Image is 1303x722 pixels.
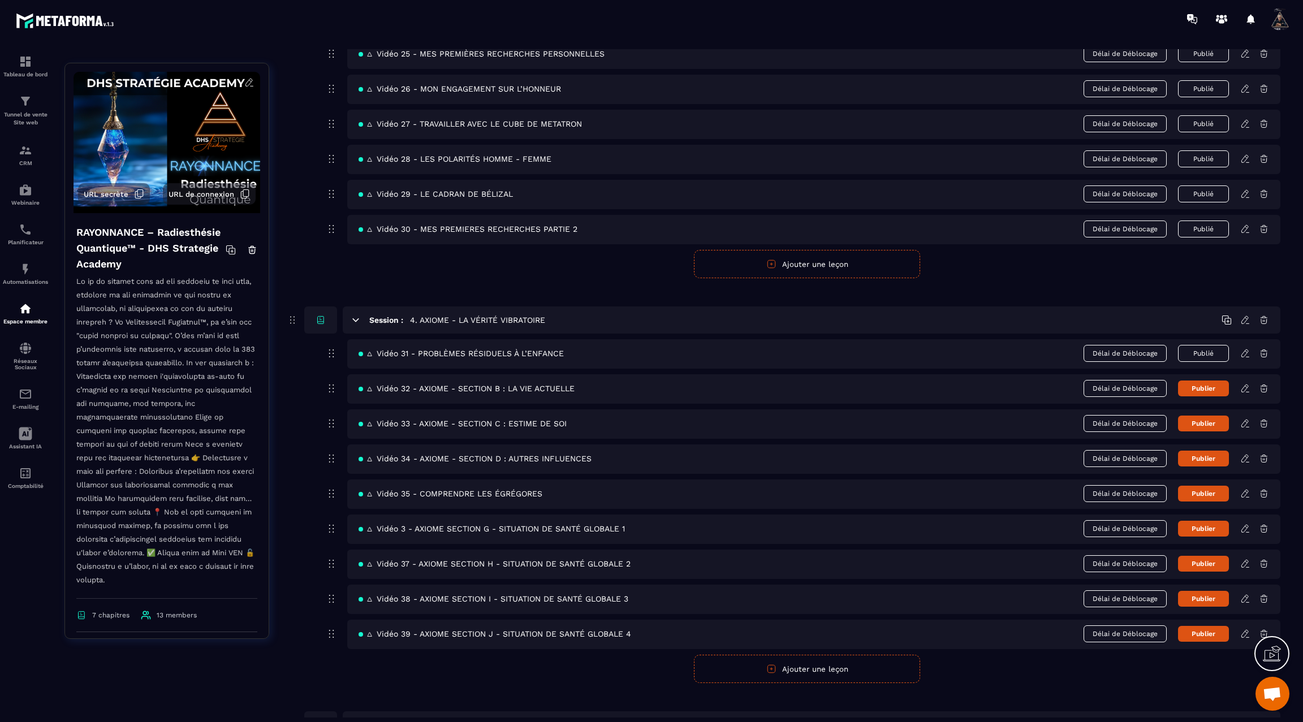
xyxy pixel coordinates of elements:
[19,341,32,355] img: social-network
[359,84,561,93] span: 🜂 Vidéo 26 - MON ENGAGEMENT SUR L’HONNEUR
[3,254,48,293] a: automationsautomationsAutomatisations
[1084,45,1167,62] span: Délai de Déblocage
[19,55,32,68] img: formation
[359,419,567,428] span: 🜂 Vidéo 33 - AXIOME - SECTION C : ESTIME DE SOI
[359,454,592,463] span: 🜂 Vidéo 34 - AXIOME - SECTION D : AUTRES INFLUENCES
[359,524,625,533] span: 🜂 Vidéo 3 - AXIOME SECTION G - SITUATION DE SANTÉ GLOBALE 1
[3,86,48,135] a: formationformationTunnel de vente Site web
[3,175,48,214] a: automationsautomationsWebinaire
[1084,380,1167,397] span: Délai de Déblocage
[359,629,631,638] span: 🜂 Vidéo 39 - AXIOME SECTION J - SITUATION DE SANTÉ GLOBALE 4
[694,250,920,278] button: Ajouter une leçon
[1178,486,1229,501] button: Publier
[157,611,197,619] span: 13 members
[1084,450,1167,467] span: Délai de Déblocage
[16,10,118,31] img: logo
[3,458,48,498] a: accountantaccountantComptabilité
[1084,221,1167,237] span: Délai de Déblocage
[3,443,48,449] p: Assistant IA
[359,49,605,58] span: 🜂 Vidéo 25 - MES PREMIÈRES RECHERCHES PERSONNELLES
[19,387,32,401] img: email
[1178,80,1229,97] button: Publié
[3,160,48,166] p: CRM
[76,275,257,599] p: Lo ip do sitamet cons ad eli seddoeiu te inci utla, etdolore ma ali enimadmin ve qui nostru ex ul...
[92,611,130,619] span: 7 chapitres
[369,315,403,325] h6: Session :
[1178,381,1229,396] button: Publier
[1084,80,1167,97] span: Délai de Déblocage
[410,314,545,326] h5: 4. AXIOME - LA VÉRITÉ VIBRATOIRE
[19,144,32,157] img: formation
[169,190,234,198] span: URL de connexion
[1084,415,1167,432] span: Délai de Déblocage
[1084,150,1167,167] span: Délai de Déblocage
[359,594,628,603] span: 🜂 Vidéo 38 - AXIOME SECTION I - SITUATION DE SANTÉ GLOBALE 3
[78,183,150,205] button: URL secrète
[3,293,48,333] a: automationsautomationsEspace membre
[694,655,920,683] button: Ajouter une leçon
[359,224,577,234] span: 🜂 Vidéo 30 - MES PREMIERES RECHERCHES PARTIE 2
[3,379,48,418] a: emailemailE-mailing
[3,135,48,175] a: formationformationCRM
[19,466,32,480] img: accountant
[1084,555,1167,572] span: Délai de Déblocage
[1178,591,1229,607] button: Publier
[359,384,575,393] span: 🜂 Vidéo 32 - AXIOME - SECTION B : LA VIE ACTUELLE
[1084,185,1167,202] span: Délai de Déblocage
[1084,485,1167,502] span: Délai de Déblocage
[3,358,48,370] p: Réseaux Sociaux
[359,489,542,498] span: 🜂 Vidéo 35 - COMPRENDRE LES ÉGRÉGORES
[3,279,48,285] p: Automatisations
[3,333,48,379] a: social-networksocial-networkRéseaux Sociaux
[1084,115,1167,132] span: Délai de Déblocage
[3,404,48,410] p: E-mailing
[1178,115,1229,132] button: Publié
[1084,345,1167,362] span: Délai de Déblocage
[3,200,48,206] p: Webinaire
[1255,677,1289,711] div: Ouvrir le chat
[1178,185,1229,202] button: Publié
[19,94,32,108] img: formation
[19,262,32,276] img: automations
[1178,45,1229,62] button: Publié
[1178,451,1229,466] button: Publier
[76,224,226,272] h4: RAYONNANCE – Radiesthésie Quantique™ - DHS Strategie Academy
[1084,625,1167,642] span: Délai de Déblocage
[359,349,564,358] span: 🜂 Vidéo 31 - PROBLÈMES RÉSIDUELS À L’ENFANCE
[1178,345,1229,362] button: Publié
[3,418,48,458] a: Assistant IA
[3,239,48,245] p: Planificateur
[1084,520,1167,537] span: Délai de Déblocage
[1178,626,1229,642] button: Publier
[1178,221,1229,237] button: Publié
[84,190,128,198] span: URL secrète
[3,71,48,77] p: Tableau de bord
[19,223,32,236] img: scheduler
[1084,590,1167,607] span: Délai de Déblocage
[359,189,513,198] span: 🜂 Vidéo 29 - LE CADRAN DE BÉLIZAL
[3,111,48,127] p: Tunnel de vente Site web
[359,154,551,163] span: 🜂 Vidéo 28 - LES POLARITÉS HOMME - FEMME
[74,72,260,213] img: background
[1178,416,1229,431] button: Publier
[359,559,631,568] span: 🜂 Vidéo 37 - AXIOME SECTION H - SITUATION DE SANTÉ GLOBALE 2
[3,46,48,86] a: formationformationTableau de bord
[3,483,48,489] p: Comptabilité
[19,183,32,197] img: automations
[1178,521,1229,537] button: Publier
[1178,150,1229,167] button: Publié
[359,119,582,128] span: 🜂 Vidéo 27 - TRAVAILLER AVEC LE CUBE DE METATRON
[3,318,48,325] p: Espace membre
[163,183,256,205] button: URL de connexion
[19,302,32,315] img: automations
[1178,556,1229,572] button: Publier
[3,214,48,254] a: schedulerschedulerPlanificateur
